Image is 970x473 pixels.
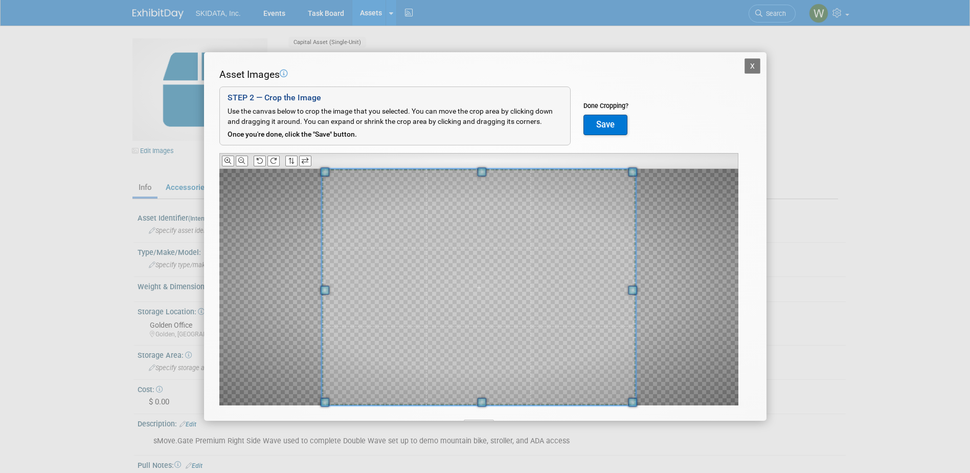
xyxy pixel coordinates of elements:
div: Once you're done, click the "Save" button. [228,130,562,140]
span: Use the canvas below to crop the image that you selected. You can move the crop area by clicking ... [228,107,553,125]
button: Rotate Clockwise [267,156,280,166]
button: X [745,58,761,74]
div: STEP 2 — Crop the Image [228,92,562,104]
div: Asset Images [219,68,738,82]
button: Zoom In [222,156,234,166]
button: Flip Horizontally [299,156,311,166]
button: Flip Vertically [285,156,298,166]
button: Zoom Out [236,156,248,166]
button: Rotate Counter-clockwise [254,156,266,166]
button: Cancel [464,420,494,433]
div: Done Cropping? [583,101,628,111]
button: Save [583,115,627,135]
